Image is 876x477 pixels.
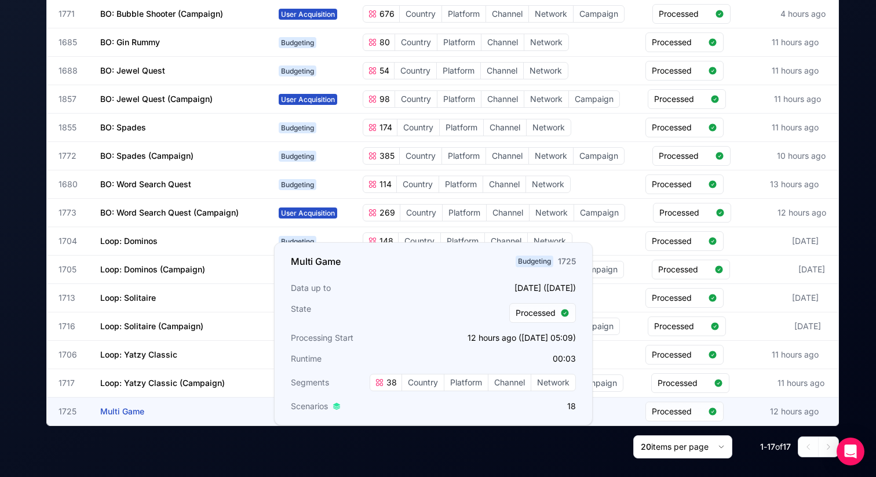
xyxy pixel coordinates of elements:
span: of [775,442,783,451]
span: Loop: Dominos [100,236,158,246]
span: Country [395,63,436,79]
span: 1717 [59,377,86,389]
div: 12 hours ago [768,403,821,420]
span: Channel [486,6,528,22]
span: Budgeting [279,122,316,133]
span: BO: Jewel Quest (Campaign) [100,94,213,104]
div: 1725 [558,256,576,267]
span: Processed [659,150,710,162]
span: 54 [377,65,389,77]
span: Network [526,176,570,192]
app-duration-counter: 00:03 [553,354,576,363]
span: Processed [659,207,711,219]
div: [DATE] [790,290,821,306]
span: Campaign [569,91,619,107]
span: items per page [651,442,709,451]
div: 11 hours ago [769,347,821,363]
span: BO: Gin Rummy [100,37,160,47]
span: Country [402,374,444,391]
span: 1 [760,442,764,451]
h3: Processing Start [291,332,430,344]
span: Campaign [574,148,624,164]
h3: State [291,303,430,323]
span: Platform [443,205,486,221]
span: 676 [377,8,395,20]
span: 1713 [59,292,86,304]
span: Network [529,6,573,22]
span: Multi Game [100,406,144,416]
span: Network [524,91,568,107]
span: Campaign [574,205,625,221]
span: 1706 [59,349,86,361]
span: 98 [377,93,390,105]
span: Processed [652,292,703,304]
span: User Acquisition [279,94,337,105]
span: Processed [652,235,703,247]
span: Country [399,233,440,249]
span: Budgeting [279,65,316,77]
span: Loop: Yatzy Classic (Campaign) [100,378,225,388]
span: Country [395,34,437,50]
span: Platform [437,34,481,50]
h3: Multi Game [291,254,341,268]
span: Country [400,205,442,221]
span: Scenarios [291,400,328,412]
span: Loop: Solitaire [100,293,156,303]
div: 4 hours ago [778,6,828,22]
span: 1704 [59,235,86,247]
span: 1685 [59,37,86,48]
span: Platform [437,91,481,107]
span: 80 [377,37,390,48]
span: Channel [484,119,526,136]
div: [DATE] [792,318,823,334]
div: 11 hours ago [772,91,823,107]
span: 1857 [59,93,86,105]
span: Channel [487,205,529,221]
span: Processed [658,264,710,275]
span: Campaign [574,6,624,22]
span: Channel [481,63,523,79]
span: Budgeting [279,151,316,162]
span: Loop: Solitaire (Campaign) [100,321,203,331]
span: Country [397,119,439,136]
p: 12 hours ago ([DATE] 05:09) [437,332,576,344]
span: Network [527,119,571,136]
span: Platform [439,176,483,192]
span: 38 [384,377,397,388]
span: Loop: Dominos (Campaign) [100,264,205,274]
span: Country [397,176,439,192]
span: Processed [516,307,556,319]
div: 10 hours ago [775,148,828,164]
span: 17 [783,442,791,451]
button: 20items per page [633,435,732,458]
span: Country [400,6,441,22]
div: 13 hours ago [768,176,821,192]
span: 385 [377,150,395,162]
div: 12 hours ago [775,205,828,221]
span: BO: Bubble Shooter (Campaign) [100,9,223,19]
span: Processed [652,406,703,417]
h3: Runtime [291,353,430,365]
span: 1773 [59,207,86,219]
span: 148 [377,235,393,247]
span: Channel [486,148,528,164]
span: 1705 [59,264,86,275]
span: 17 [767,442,775,451]
span: Platform [442,6,486,22]
div: 11 hours ago [775,375,827,391]
span: Channel [481,91,524,107]
span: Budgeting [516,256,553,267]
span: Network [531,374,575,391]
div: [DATE] [796,261,827,278]
span: Platform [441,233,484,249]
span: Country [395,91,437,107]
span: Budgeting [279,236,316,247]
span: 1772 [59,150,86,162]
span: Platform [444,374,488,391]
span: Processed [652,37,703,48]
span: Processed [658,377,709,389]
span: Budgeting [279,37,316,48]
span: Channel [483,176,525,192]
div: 11 hours ago [769,63,821,79]
span: Campaign [569,318,619,334]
